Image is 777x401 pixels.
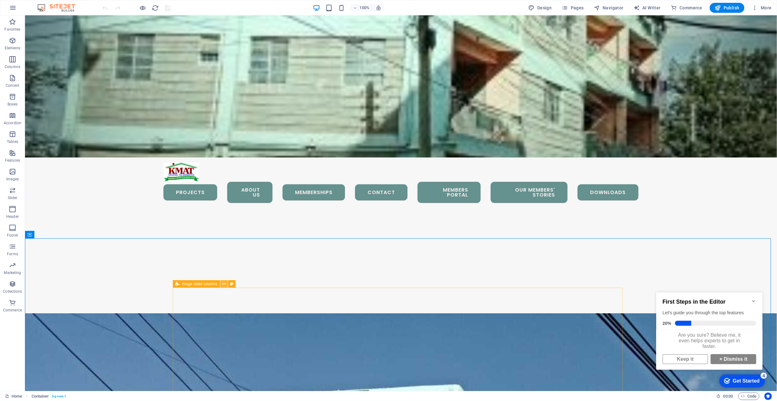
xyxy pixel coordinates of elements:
[594,5,624,11] span: Navigator
[668,3,705,13] button: Commerce
[7,233,18,238] p: Footer
[3,46,109,67] div: Are you sure? Believe me, it even helps experts to get in faster.
[3,308,22,313] p: Commerce
[8,195,18,200] p: Slider
[671,5,702,11] span: Commerce
[8,102,18,107] p: Boxes
[350,4,372,12] button: 100%
[9,25,103,32] div: Let's guide you through the top features
[715,5,739,11] span: Publish
[591,3,626,13] button: Navigator
[526,3,554,13] button: Design
[764,393,772,400] button: Usercentrics
[66,90,111,103] div: Get Started 4 items remaining, 20% complete
[741,393,757,400] span: Code
[631,3,663,13] button: AI Writer
[5,393,22,400] a: Click to cancel selection. Double-click to open Pages
[79,94,106,100] div: Get Started
[57,70,103,80] a: × Dismiss it
[152,4,159,12] i: Reload page
[529,5,552,11] span: Design
[562,5,584,11] span: Pages
[36,4,83,12] img: Editor Logo
[9,37,21,42] span: 20%
[5,64,20,69] p: Columns
[4,120,21,125] p: Accordion
[723,393,733,400] span: 00 00
[5,46,21,51] p: Elements
[139,4,147,12] button: Click here to leave preview mode and continue editing
[9,70,54,80] a: Keep it
[526,3,554,13] div: Design (Ctrl+Alt+Y)
[6,214,19,219] p: Header
[98,14,103,19] div: Minimize checklist
[3,289,22,294] p: Collections
[749,3,774,13] button: More
[359,4,369,12] h6: 100%
[152,4,159,12] button: reload
[6,83,19,88] p: Content
[9,14,103,21] h2: First Steps in the Editor
[752,5,772,11] span: More
[7,252,18,257] p: Forms
[710,3,744,13] button: Publish
[7,139,18,144] p: Tables
[728,394,729,399] span: :
[182,282,217,286] span: Image slider columns
[32,393,49,400] span: Click to select. Double-click to edit
[634,5,661,11] span: AI Writer
[559,3,586,13] button: Pages
[66,72,68,77] strong: ×
[51,393,66,400] span: . bg-user-1
[6,177,19,182] p: Images
[5,158,20,163] p: Features
[376,5,381,11] i: On resize automatically adjust zoom level to fit chosen device.
[738,393,759,400] button: Code
[107,88,113,95] div: 4
[32,393,67,400] nav: breadcrumb
[717,393,733,400] h6: Session time
[4,27,20,32] p: Favorites
[4,270,21,275] p: Marketing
